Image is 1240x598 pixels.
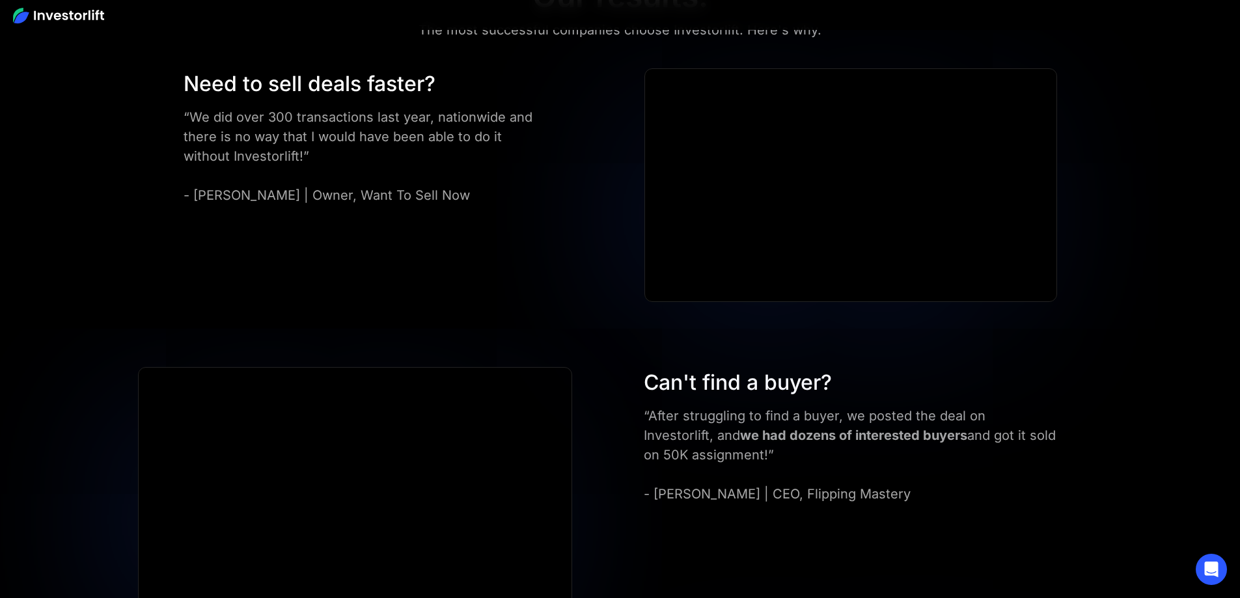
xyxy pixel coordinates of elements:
[184,68,534,100] div: Need to sell deals faster?
[644,367,1056,398] div: Can't find a buyer?
[645,69,1056,301] iframe: NICK PERRY
[1196,554,1227,585] div: Open Intercom Messenger
[184,107,534,205] div: “We did over 300 transactions last year, nationwide and there is no way that I would have been ab...
[419,20,821,40] div: The most successful companies choose Investorlift. Here's why.
[740,428,967,443] strong: we had dozens of interested buyers
[644,406,1056,504] div: “After struggling to find a buyer, we posted the deal on Investorlift, and and got it sold on 50K...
